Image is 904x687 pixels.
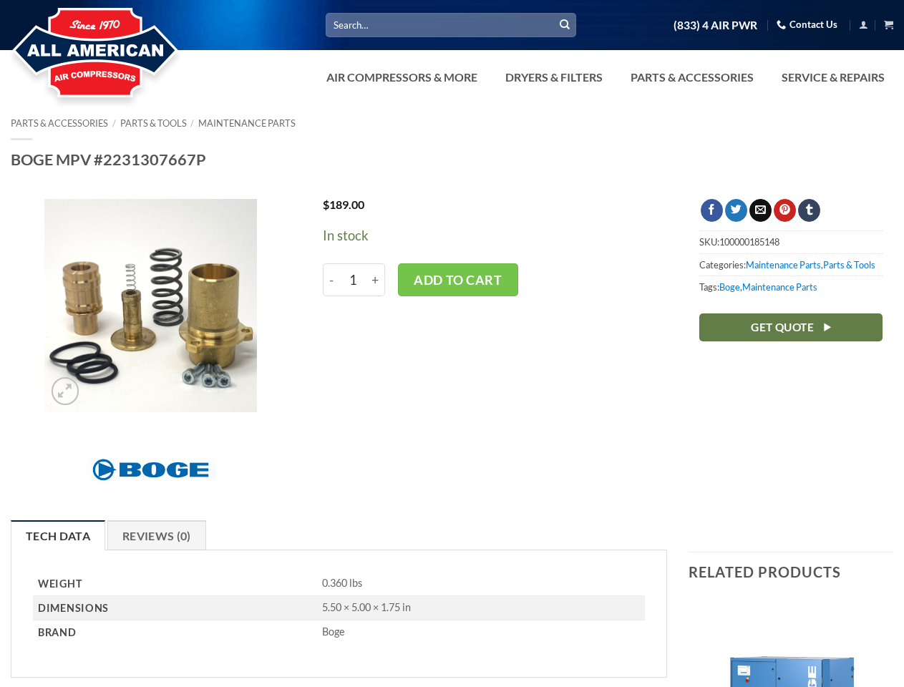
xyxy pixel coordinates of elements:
[340,263,366,296] input: Product quantity
[52,377,79,405] a: Zoom
[751,318,814,336] span: Get Quote
[725,199,747,222] a: Share on Twitter
[554,14,575,36] button: Submit
[318,63,486,92] a: Air Compressors & More
[322,625,646,639] p: Boge
[742,281,817,293] a: Maintenance Parts
[689,552,893,591] h3: Related products
[323,263,340,296] input: Reduce quantity of BOGE MPV #2231307667P
[190,117,194,129] span: /
[398,263,518,296] button: Add to cart
[317,572,646,596] td: 0.360 lbs
[622,63,762,92] a: Parts & Accessories
[44,199,258,412] img: BOGE MPV #2231307667P
[859,16,868,34] a: Login
[33,572,317,596] th: Weight
[674,13,757,38] a: (833) 4 AIR PWR
[323,198,329,211] span: $
[120,117,187,129] a: Parts & Tools
[699,313,883,341] a: Get Quote
[798,199,820,222] a: Share on Tumblr
[777,14,837,36] a: Contact Us
[33,572,645,644] table: Product Details
[33,596,317,620] th: Dimensions
[11,150,893,170] h1: BOGE MPV #2231307667P
[719,236,779,248] span: 100000185148
[699,253,883,276] span: Categories: ,
[774,199,796,222] a: Pin on Pinterest
[326,13,576,36] input: Search…
[699,230,883,253] span: SKU:
[198,117,296,129] a: Maintenance Parts
[823,259,875,271] a: Parts & Tools
[884,16,893,34] a: View cart
[701,199,723,222] a: Share on Facebook
[317,596,646,620] td: 5.50 × 5.00 × 1.75 in
[699,276,883,298] span: Tags: ,
[86,452,215,487] img: Boge
[719,281,740,293] a: Boge
[773,63,893,92] a: Service & Repairs
[497,63,611,92] a: Dryers & Filters
[11,520,105,550] a: Tech Data
[107,520,206,550] a: Reviews (0)
[33,620,317,644] th: Brand
[11,117,108,129] a: Parts & Accessories
[11,118,893,129] nav: Breadcrumb
[323,225,656,246] p: In stock
[366,263,385,296] input: Increase quantity of BOGE MPV #2231307667P
[323,198,364,211] bdi: 189.00
[746,259,821,271] a: Maintenance Parts
[112,117,116,129] span: /
[749,199,772,222] a: Email to a Friend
